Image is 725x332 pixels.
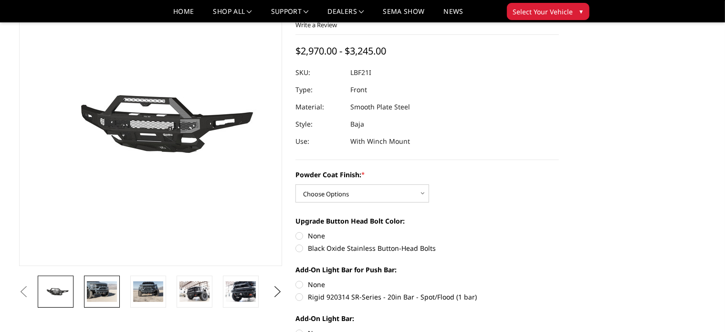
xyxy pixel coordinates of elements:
[87,281,117,301] img: 2021-2025 Ford Raptor - Freedom Series - Baja Front Bumper (winch mount)
[295,265,559,275] label: Add-On Light Bar for Push Bar:
[328,8,364,22] a: Dealers
[133,281,163,301] img: 2021-2025 Ford Raptor - Freedom Series - Baja Front Bumper (winch mount)
[179,281,210,301] img: 2021-2025 Ford Raptor - Freedom Series - Baja Front Bumper (winch mount)
[295,216,559,226] label: Upgrade Button Head Bolt Color:
[350,64,371,81] dd: LBF21I
[443,8,463,22] a: News
[507,3,589,20] button: Select Your Vehicle
[271,8,309,22] a: Support
[270,285,284,299] button: Next
[295,292,559,302] label: Rigid 920314 SR-Series - 20in Bar - Spot/Flood (1 bar)
[295,231,559,241] label: None
[295,44,386,57] span: $2,970.00 - $3,245.00
[295,98,343,116] dt: Material:
[295,81,343,98] dt: Type:
[213,8,252,22] a: shop all
[677,286,725,332] iframe: Chat Widget
[295,243,559,253] label: Black Oxide Stainless Button-Head Bolts
[513,7,573,17] span: Select Your Vehicle
[383,8,424,22] a: SEMA Show
[295,279,559,289] label: None
[295,313,559,323] label: Add-On Light Bar:
[17,285,31,299] button: Previous
[295,116,343,133] dt: Style:
[350,81,367,98] dd: Front
[350,116,364,133] dd: Baja
[173,8,194,22] a: Home
[295,21,337,29] a: Write a Review
[226,281,256,301] img: 2021-2025 Ford Raptor - Freedom Series - Baja Front Bumper (winch mount)
[295,170,559,180] label: Powder Coat Finish:
[295,133,343,150] dt: Use:
[350,133,410,150] dd: With Winch Mount
[295,64,343,81] dt: SKU:
[350,98,410,116] dd: Smooth Plate Steel
[580,6,583,16] span: ▾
